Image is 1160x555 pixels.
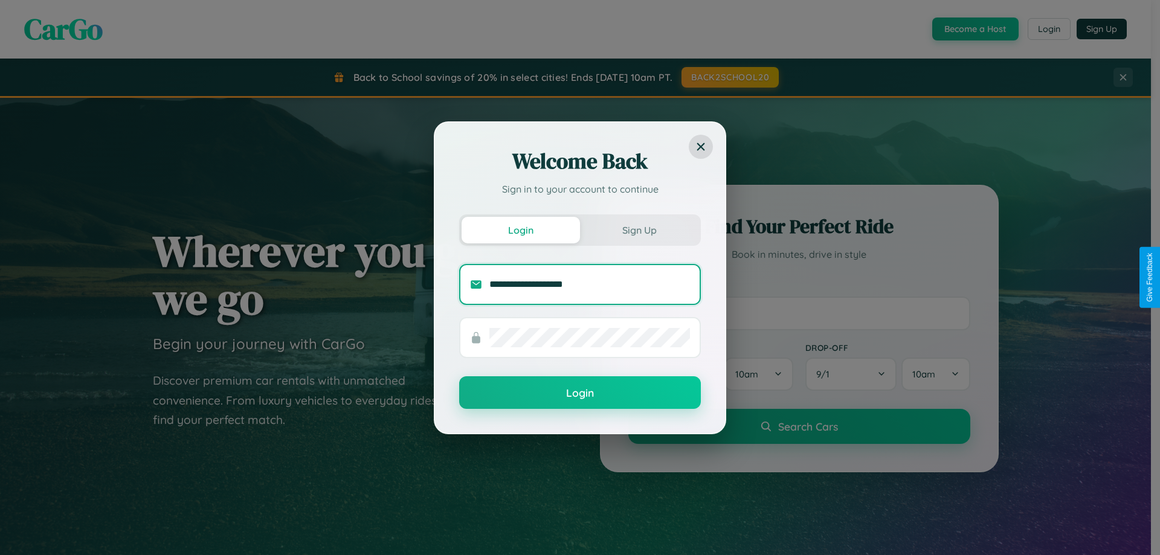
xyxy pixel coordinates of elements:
[1145,253,1154,302] div: Give Feedback
[462,217,580,243] button: Login
[459,376,701,409] button: Login
[580,217,698,243] button: Sign Up
[459,147,701,176] h2: Welcome Back
[459,182,701,196] p: Sign in to your account to continue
